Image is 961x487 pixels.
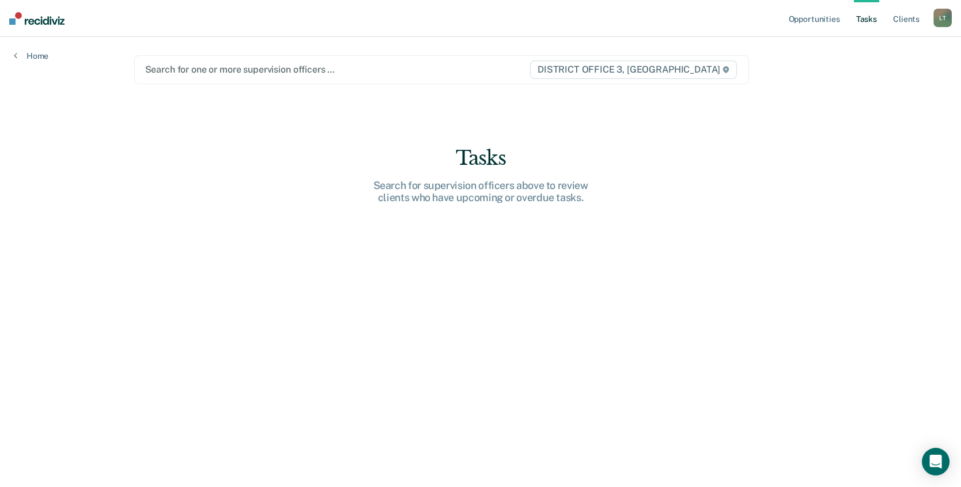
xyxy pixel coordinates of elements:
[296,146,665,170] div: Tasks
[9,12,65,25] img: Recidiviz
[933,9,952,27] div: L T
[14,51,48,61] a: Home
[933,9,952,27] button: LT
[530,61,737,79] span: DISTRICT OFFICE 3, [GEOGRAPHIC_DATA]
[922,448,949,475] div: Open Intercom Messenger
[296,179,665,204] div: Search for supervision officers above to review clients who have upcoming or overdue tasks.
